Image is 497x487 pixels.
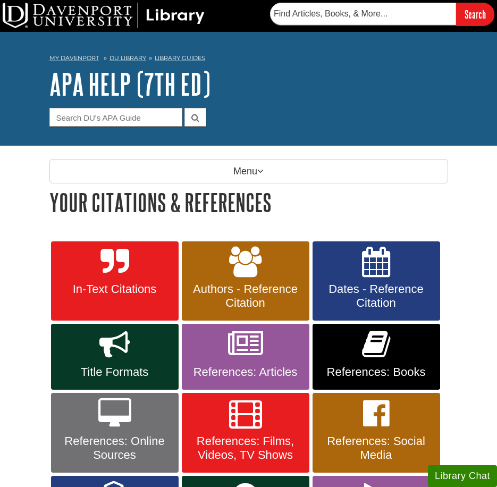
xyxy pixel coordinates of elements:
span: Authors - Reference Citation [190,282,301,310]
input: Search [456,3,494,26]
a: In-Text Citations [51,241,179,321]
a: DU Library [109,54,146,62]
h1: Your Citations & References [49,189,448,216]
a: APA Help (7th Ed) [49,68,210,100]
a: Library Guides [155,54,205,62]
a: References: Articles [182,324,309,390]
button: Library Chat [428,465,497,487]
span: References: Social Media [321,434,432,462]
span: References: Online Sources [59,434,171,462]
input: Find Articles, Books, & More... [270,3,456,25]
a: Authors - Reference Citation [182,241,309,321]
img: DU Library [3,3,205,28]
a: References: Books [313,324,440,390]
span: Title Formats [59,365,171,379]
a: My Davenport [49,54,99,63]
span: In-Text Citations [59,282,171,296]
a: Dates - Reference Citation [313,241,440,321]
span: References: Films, Videos, TV Shows [190,434,301,462]
p: Menu [49,159,448,183]
nav: breadcrumb [49,51,448,68]
a: References: Online Sources [51,393,179,473]
form: Searches DU Library's articles, books, and more [270,3,494,26]
span: References: Books [321,365,432,379]
span: Dates - Reference Citation [321,282,432,310]
span: References: Articles [190,365,301,379]
a: Title Formats [51,324,179,390]
a: References: Films, Videos, TV Shows [182,393,309,473]
a: References: Social Media [313,393,440,473]
input: Search DU's APA Guide [49,108,182,127]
